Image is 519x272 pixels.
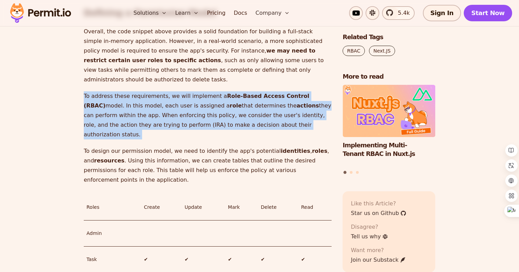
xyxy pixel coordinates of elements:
[297,102,319,109] strong: actions
[86,229,138,237] p: Admin
[343,85,435,175] div: Posts
[84,47,315,64] strong: we may need to restrict certain user roles to specific actions
[351,233,388,241] a: Tell us why
[343,46,365,56] a: RBAC
[369,46,395,56] a: Next.JS
[172,6,201,20] button: Learn
[343,141,435,158] h3: Implementing Multi-Tenant RBAC in Nuxt.js
[86,255,138,263] p: Task
[261,203,296,211] p: Delete
[204,6,228,20] a: Pricing
[7,1,74,25] img: Permit logo
[230,102,242,109] strong: role
[351,223,388,231] p: Disagree?
[144,255,179,263] p: ✔
[344,171,347,174] button: Go to slide 1
[356,171,359,174] button: Go to slide 3
[394,9,410,17] span: 5.4k
[301,255,329,263] p: ✔
[301,203,329,211] p: Read
[464,5,512,21] a: Start Now
[343,85,435,137] img: Implementing Multi-Tenant RBAC in Nuxt.js
[84,91,332,139] p: To address these requirements, we will implement a model. In this model, each user is assigned a ...
[185,203,222,211] p: Update
[382,6,415,20] a: 5.4k
[343,85,435,167] li: 1 of 3
[351,256,406,264] a: Join our Substack
[228,255,255,263] p: ✔
[84,93,309,109] strong: Role-Based Access Control (RBAC)
[351,209,406,217] a: Star us on Github
[84,27,332,84] p: Overall, the code snippet above provides a solid foundation for building a full-stack simple in-m...
[351,246,406,254] p: Want more?
[84,146,332,185] p: To design our permission model, we need to identify the app's potential , , and . Using this info...
[228,203,255,211] p: Mark
[253,6,292,20] button: Company
[261,255,296,263] p: ✔
[343,72,435,81] h2: More to read
[351,200,406,208] p: Like this Article?
[185,255,222,263] p: ✔
[86,203,138,211] p: Roles
[144,203,179,211] p: Create
[343,33,435,42] h2: Related Tags
[350,171,353,174] button: Go to slide 2
[94,157,124,164] strong: resources
[423,5,461,21] a: Sign In
[131,6,170,20] button: Solutions
[312,148,327,154] strong: roles
[231,6,250,20] a: Docs
[281,148,310,154] strong: identities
